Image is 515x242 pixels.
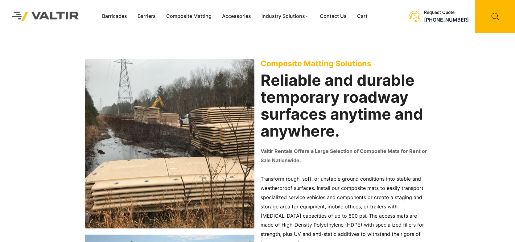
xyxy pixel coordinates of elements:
[424,10,469,15] div: Request Quote
[217,12,256,21] a: Accessories
[97,12,132,21] a: Barricades
[352,12,373,21] a: Cart
[261,147,430,165] p: Valtir Rentals Offers a Large Selection of Composite Mats for Rent or Sale Nationwide.
[132,12,161,21] a: Barriers
[5,5,86,28] img: Valtir Rentals
[424,17,469,23] a: [PHONE_NUMBER]
[261,72,430,140] h2: Reliable and durable temporary roadway surfaces anytime and anywhere.
[261,59,430,68] p: Composite Matting Solutions
[256,12,315,21] a: Industry Solutions
[315,12,352,21] a: Contact Us
[161,12,217,21] a: Composite Matting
